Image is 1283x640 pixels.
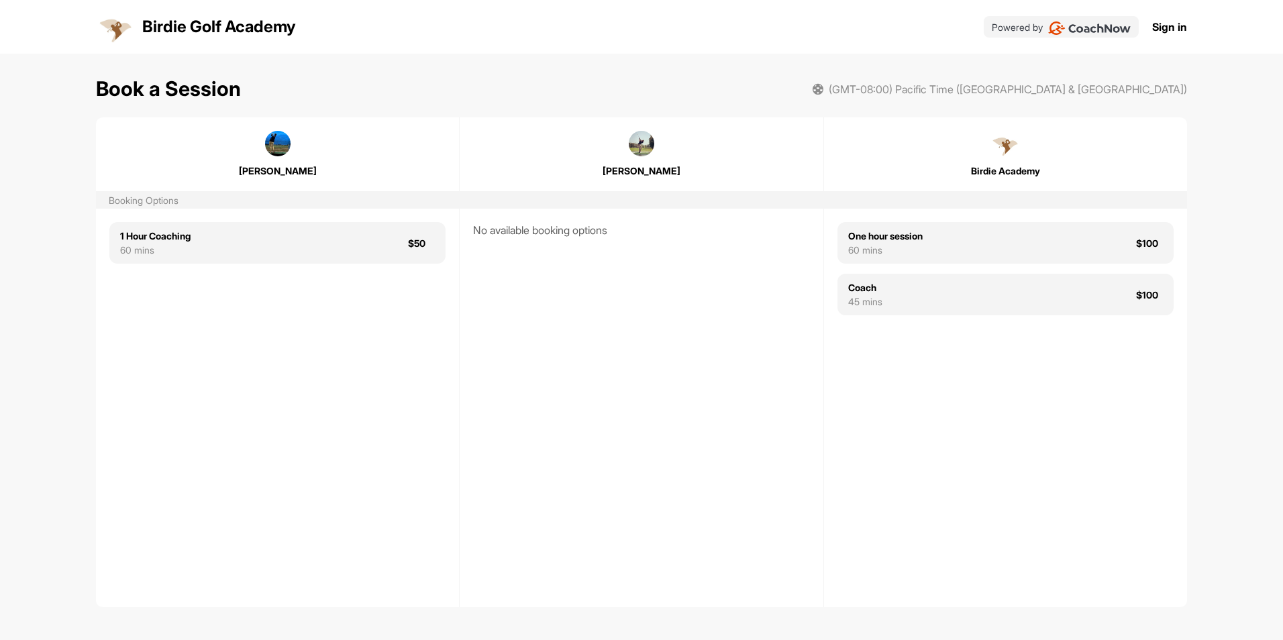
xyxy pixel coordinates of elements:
img: square_c2c968d1ba4d61bfa9fef65f62c7a1bd.jpg [265,131,291,156]
div: $50 [408,236,435,250]
div: Booking Options [109,193,178,207]
div: 45 mins [848,295,882,309]
h1: Book a Session [96,74,241,104]
div: [PERSON_NAME] [123,164,432,178]
div: [PERSON_NAME] [487,164,796,178]
span: (GMT-08:00) Pacific Time ([GEOGRAPHIC_DATA] & [GEOGRAPHIC_DATA]) [829,81,1187,97]
div: 60 mins [120,243,191,257]
div: Birdie Academy [851,164,1160,178]
img: CoachNow [1048,21,1131,35]
p: Powered by [992,20,1043,34]
div: $100 [1136,288,1163,302]
img: logo [99,11,132,43]
div: Coach [848,280,882,295]
img: square_a19cdd7ad3317f5efecfacd28fff5e45.jpg [992,131,1018,156]
p: Birdie Golf Academy [142,15,296,39]
div: One hour session [848,229,923,243]
div: $100 [1136,236,1163,250]
div: 60 mins [848,243,923,257]
a: Sign in [1152,19,1187,35]
img: square_4f31d107c5781089c2a34ed68af81de2.jpg [629,131,654,156]
div: No available booking options [473,222,809,238]
div: 1 Hour Coaching [120,229,191,243]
